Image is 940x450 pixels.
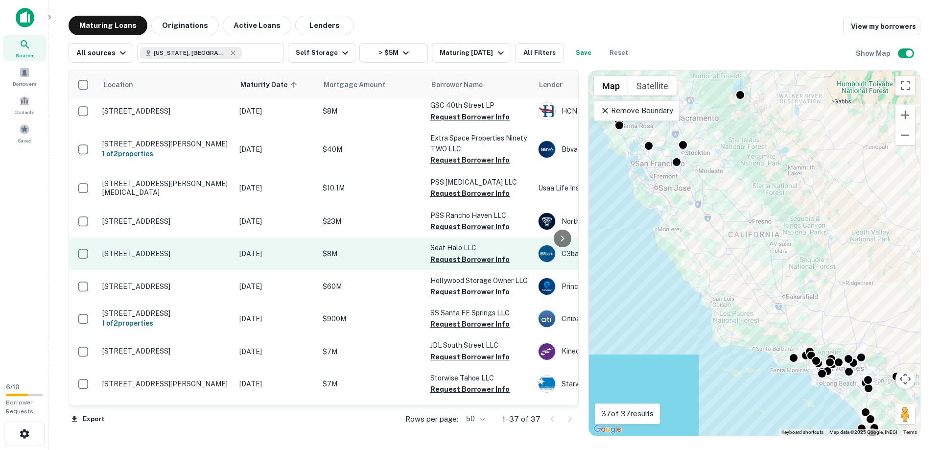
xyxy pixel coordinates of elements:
[102,347,230,355] p: [STREET_ADDRESS]
[430,188,510,199] button: Request Borrower Info
[18,137,32,144] span: Saved
[895,76,915,95] button: Toggle fullscreen view
[318,71,425,98] th: Mortgage Amount
[538,213,685,230] div: Northwestern Mutual
[102,107,230,116] p: [STREET_ADDRESS]
[323,313,421,324] p: $900M
[539,343,555,360] img: picture
[6,383,20,391] span: 6 / 10
[323,346,421,357] p: $7M
[430,221,510,233] button: Request Borrower Info
[430,373,528,383] p: Storwise Tahoe LLC
[600,105,673,117] p: Remove Boundary
[538,278,685,295] div: Principal Financial Group
[430,383,510,395] button: Request Borrower Info
[538,183,685,193] p: Usaa Life Insurance Company
[568,43,599,63] button: Save your search to get updates of matches that match your search criteria.
[240,79,300,91] span: Maturity Date
[405,413,458,425] p: Rows per page:
[359,43,428,63] button: > $5M
[323,379,421,389] p: $7M
[539,310,555,327] img: picture
[430,351,510,363] button: Request Borrower Info
[502,413,540,425] p: 1–37 of 37
[539,213,555,230] img: picture
[591,423,624,436] a: Open this area in Google Maps (opens a new window)
[323,216,421,227] p: $23M
[431,79,483,91] span: Borrower Name
[239,216,313,227] p: [DATE]
[515,43,564,63] button: All Filters
[430,100,528,111] p: GSC 40th Street LP
[539,141,555,158] img: picture
[102,249,230,258] p: [STREET_ADDRESS]
[239,281,313,292] p: [DATE]
[323,183,421,193] p: $10.1M
[829,429,897,435] span: Map data ©2025 Google, INEGI
[3,35,46,61] div: Search
[102,379,230,388] p: [STREET_ADDRESS][PERSON_NAME]
[324,79,398,91] span: Mortgage Amount
[539,103,555,119] img: picture
[538,310,685,328] div: Citibank
[323,248,421,259] p: $8M
[16,8,34,27] img: capitalize-icon.png
[76,47,129,59] div: All sources
[102,179,230,197] p: [STREET_ADDRESS][PERSON_NAME][MEDICAL_DATA]
[781,429,823,436] button: Keyboard shortcuts
[538,102,685,120] div: HCN Bank
[15,108,34,116] span: Contacts
[102,140,230,148] p: [STREET_ADDRESS][PERSON_NAME]
[538,343,685,360] div: Kinecta Federal Credit Union
[151,16,219,35] button: Originations
[430,286,510,298] button: Request Borrower Info
[462,412,487,426] div: 50
[533,71,690,98] th: Lender
[539,245,555,262] img: picture
[288,43,355,63] button: Self Storage
[16,51,33,59] span: Search
[843,18,920,35] a: View my borrowers
[538,141,685,158] div: Bbva
[239,183,313,193] p: [DATE]
[538,375,685,393] div: Starwood Property Trust
[3,63,46,90] a: Borrowers
[103,79,133,91] span: Location
[628,76,677,95] button: Show satellite imagery
[891,372,940,419] iframe: Chat Widget
[323,106,421,117] p: $8M
[102,318,230,329] h6: 1 of 2 properties
[430,177,528,188] p: PSS [MEDICAL_DATA] LLC
[430,133,528,154] p: Extra Space Properties Ninety TWO LLC
[430,340,528,351] p: JDL South Street LLC
[895,105,915,125] button: Zoom in
[430,318,510,330] button: Request Borrower Info
[603,43,634,63] button: Reset
[239,248,313,259] p: [DATE]
[856,48,892,59] h6: Show Map
[239,313,313,324] p: [DATE]
[102,309,230,318] p: [STREET_ADDRESS]
[69,43,133,63] button: All sources
[430,254,510,265] button: Request Borrower Info
[3,92,46,118] a: Contacts
[895,125,915,145] button: Zoom out
[239,346,313,357] p: [DATE]
[601,408,654,420] p: 37 of 37 results
[430,111,510,123] button: Request Borrower Info
[69,16,147,35] button: Maturing Loans
[323,144,421,155] p: $40M
[102,148,230,159] h6: 1 of 2 properties
[440,47,506,59] div: Maturing [DATE]
[594,76,628,95] button: Show street map
[430,154,510,166] button: Request Borrower Info
[430,405,528,416] p: BFP Menifee LLC
[425,71,533,98] th: Borrower Name
[102,282,230,291] p: [STREET_ADDRESS]
[6,399,33,415] span: Borrower Requests
[69,412,107,426] button: Export
[589,71,920,436] div: 0 0
[539,79,563,91] span: Lender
